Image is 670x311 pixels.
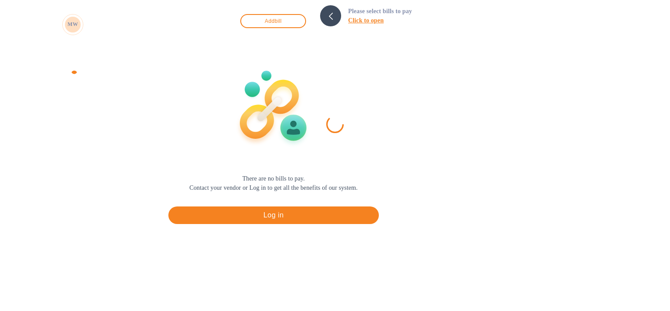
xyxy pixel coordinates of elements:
p: Powered by [36,67,66,76]
span: Add bill [248,16,298,26]
iframe: Chat Widget [626,269,670,311]
span: Log in [175,210,372,221]
button: Log in [168,206,379,224]
p: Momentum Worldwide [89,18,133,31]
b: Click to open [348,17,384,24]
b: Bills [4,58,14,64]
b: MW [68,21,78,27]
img: Logo [66,65,103,76]
p: There are no bills to pay. Contact your vendor or Log in to get all the benefits of our system. [189,174,358,192]
button: Addbill [240,14,306,28]
b: Please select bills to pay [348,8,412,14]
p: Pay [4,47,135,56]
